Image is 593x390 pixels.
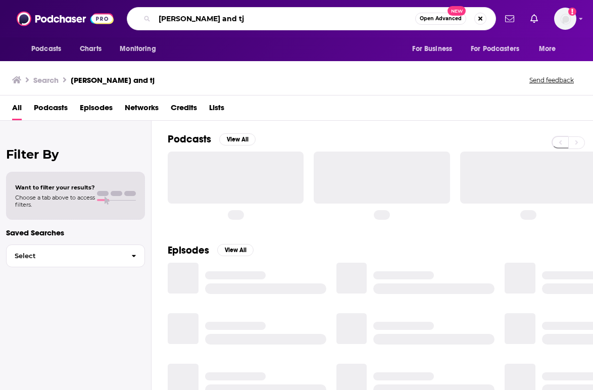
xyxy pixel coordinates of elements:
div: Search podcasts, credits, & more... [127,7,496,30]
h3: [PERSON_NAME] and tj [71,75,155,85]
button: Send feedback [526,76,577,84]
button: Show profile menu [554,8,576,30]
a: All [12,100,22,120]
button: Open AdvancedNew [415,13,466,25]
a: Lists [209,100,224,120]
span: Podcasts [31,42,61,56]
img: User Profile [554,8,576,30]
span: Monitoring [120,42,156,56]
img: Podchaser - Follow, Share and Rate Podcasts [17,9,114,28]
span: Choose a tab above to access filters. [15,194,95,208]
a: PodcastsView All [168,133,256,145]
a: Show notifications dropdown [526,10,542,27]
span: More [539,42,556,56]
input: Search podcasts, credits, & more... [155,11,415,27]
h2: Filter By [6,147,145,162]
span: Want to filter your results? [15,184,95,191]
h3: Search [33,75,59,85]
span: Logged in as alignPR [554,8,576,30]
button: View All [219,133,256,145]
a: Episodes [80,100,113,120]
a: Credits [171,100,197,120]
a: Podcasts [34,100,68,120]
a: Charts [73,39,108,59]
span: Open Advanced [420,16,462,21]
p: Saved Searches [6,228,145,237]
button: open menu [464,39,534,59]
a: Show notifications dropdown [501,10,518,27]
button: View All [217,244,254,256]
span: Charts [80,42,102,56]
span: Select [7,253,123,259]
span: For Business [412,42,452,56]
button: open menu [113,39,169,59]
span: New [448,6,466,16]
a: EpisodesView All [168,244,254,257]
a: Networks [125,100,159,120]
span: For Podcasters [471,42,519,56]
svg: Add a profile image [568,8,576,16]
button: open menu [532,39,569,59]
button: open menu [24,39,74,59]
h2: Episodes [168,244,209,257]
button: Select [6,245,145,267]
button: open menu [405,39,465,59]
h2: Podcasts [168,133,211,145]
